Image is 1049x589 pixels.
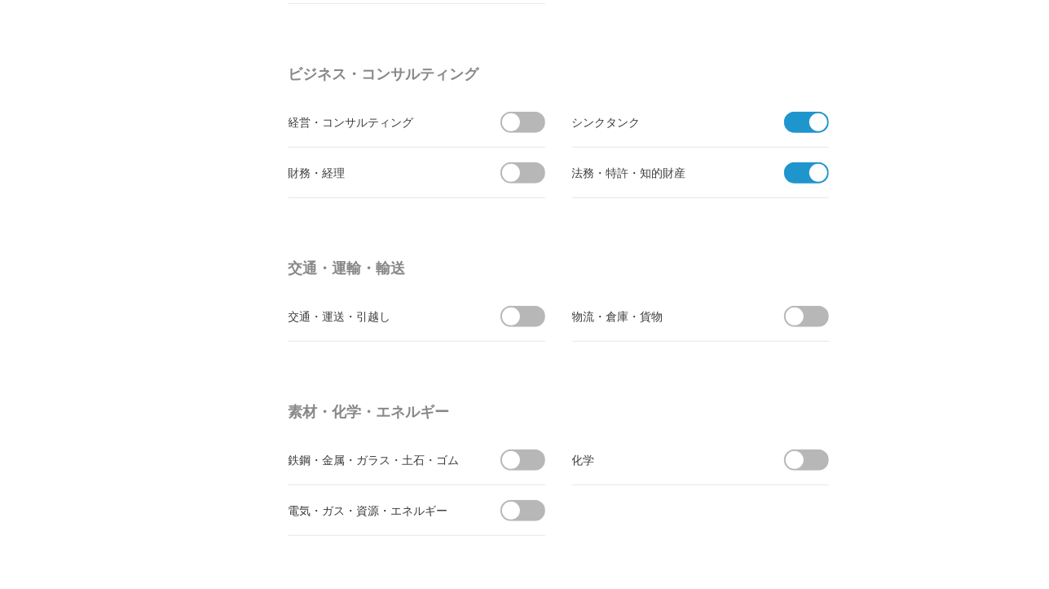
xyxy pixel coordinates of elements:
h4: 交通・運輸・輸送 [289,254,835,283]
div: 電気・ガス・資源・エネルギー [289,500,472,520]
div: 物流・倉庫・貨物 [572,306,756,326]
div: 財務・経理 [289,162,472,183]
h4: ビジネス・コンサルティング [289,60,835,89]
div: 法務・特許・知的財産 [572,162,756,183]
div: 交通・運送・引越し [289,306,472,326]
div: 鉄鋼・金属・ガラス・土石・ゴム [289,449,472,470]
div: 化学 [572,449,756,470]
h4: 素材・化学・エネルギー [289,397,835,427]
div: シンクタンク [572,112,756,132]
div: 経営・コンサルティング [289,112,472,132]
